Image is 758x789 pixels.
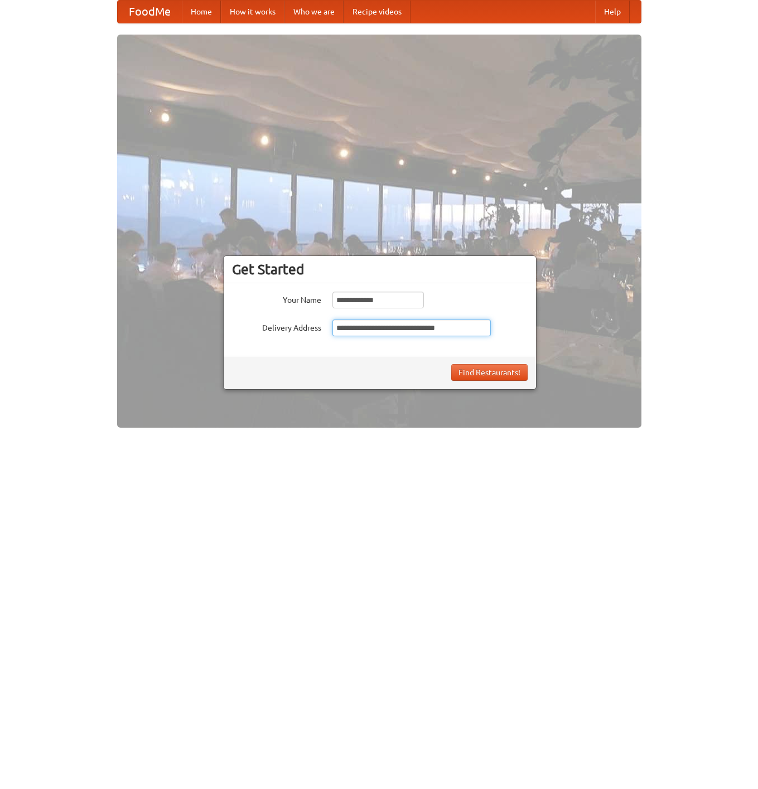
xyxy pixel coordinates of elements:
a: How it works [221,1,284,23]
button: Find Restaurants! [451,364,528,381]
label: Your Name [232,292,321,306]
label: Delivery Address [232,320,321,333]
a: Home [182,1,221,23]
a: Help [595,1,630,23]
h3: Get Started [232,261,528,278]
a: Recipe videos [344,1,411,23]
a: Who we are [284,1,344,23]
a: FoodMe [118,1,182,23]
